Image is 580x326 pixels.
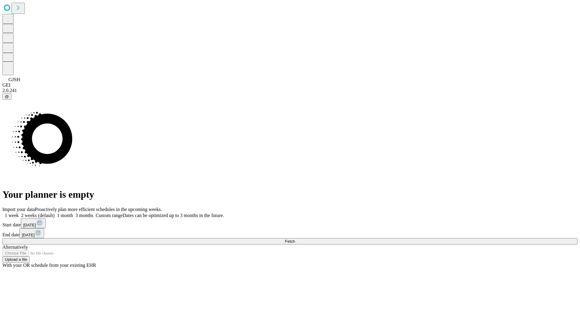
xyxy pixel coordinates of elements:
span: Fetch [285,239,295,244]
div: End date [2,228,578,238]
span: @ [5,94,9,99]
span: GJSH [8,77,20,82]
div: GEI [2,82,578,88]
span: Dates can be optimized up to 3 months in the future. [123,213,224,218]
span: Alternatively [2,245,28,250]
span: 3 months [76,213,93,218]
div: Start date [2,218,578,228]
button: Upload a file [2,256,30,263]
button: [DATE] [19,228,44,238]
span: With your OR schedule from your existing EHR [2,263,96,268]
span: [DATE] [23,223,36,227]
span: 1 week [5,213,19,218]
span: [DATE] [22,233,34,237]
button: Fetch [2,238,578,245]
span: 1 month [57,213,73,218]
span: Proactively plan more efficient schedules in the upcoming weeks. [35,207,162,212]
span: Import your data [2,207,35,212]
button: [DATE] [21,218,46,228]
button: @ [2,93,11,100]
span: 2 weeks (default) [21,213,55,218]
span: Custom range [96,213,123,218]
div: 2.0.241 [2,88,578,93]
h1: Your planner is empty [2,189,578,200]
